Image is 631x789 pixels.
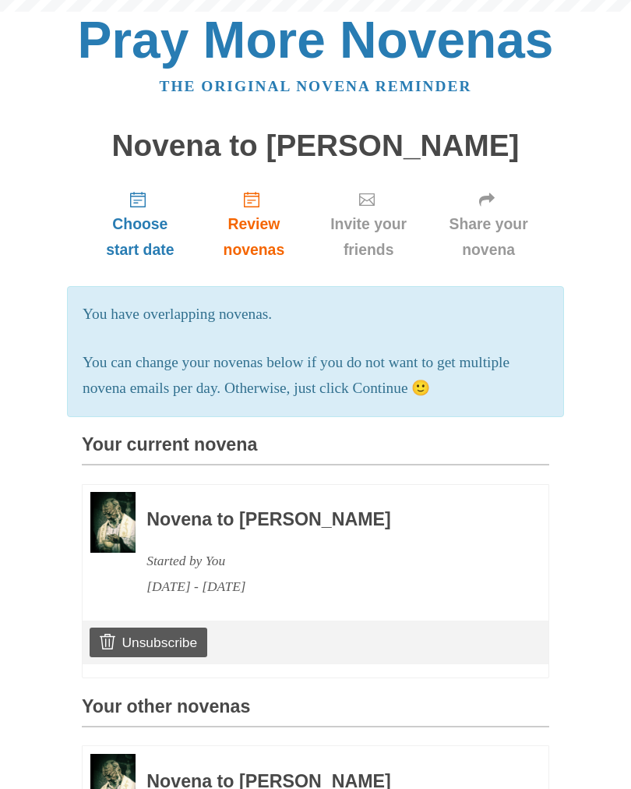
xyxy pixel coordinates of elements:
[428,178,549,271] a: Share your novena
[90,628,207,657] a: Unsubscribe
[214,211,294,263] span: Review novenas
[443,211,534,263] span: Share your novena
[199,178,309,271] a: Review novenas
[146,510,506,530] h3: Novena to [PERSON_NAME]
[83,350,548,402] p: You can change your novenas below if you do not want to get multiple novena emails per day. Other...
[82,129,549,163] h1: Novena to [PERSON_NAME]
[82,697,549,727] h3: Your other novenas
[83,302,548,327] p: You have overlapping novenas.
[146,548,506,574] div: Started by You
[82,178,199,271] a: Choose start date
[97,211,183,263] span: Choose start date
[90,492,136,553] img: Novena image
[160,78,472,94] a: The original novena reminder
[309,178,428,271] a: Invite your friends
[146,574,506,600] div: [DATE] - [DATE]
[82,435,549,465] h3: Your current novena
[325,211,412,263] span: Invite your friends
[78,11,554,69] a: Pray More Novenas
